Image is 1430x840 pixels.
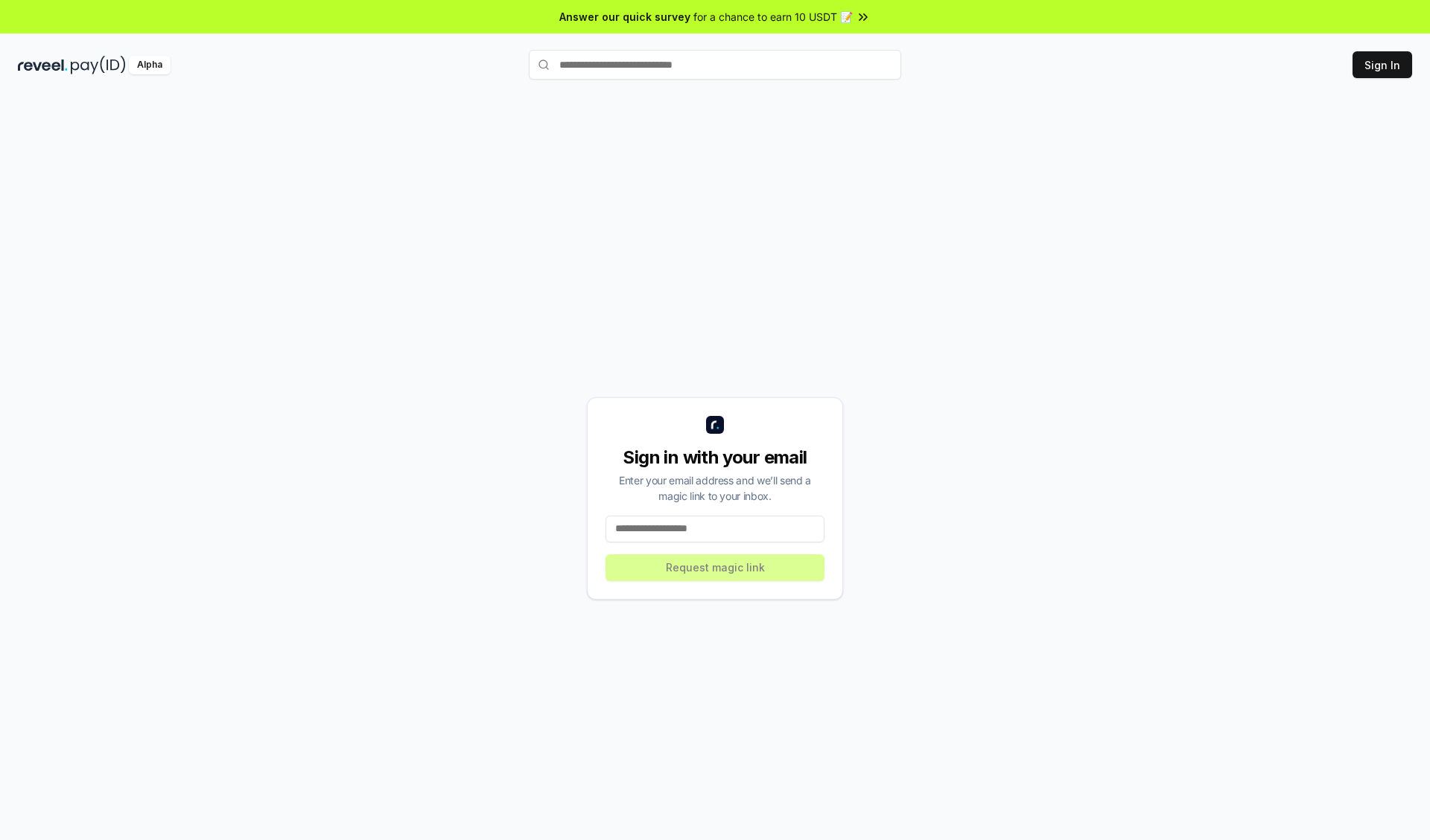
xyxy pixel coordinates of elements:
img: pay_id [71,56,126,74]
div: Enter your email address and we’ll send a magic link to your inbox. [606,472,824,504]
img: reveel_dark [18,56,68,74]
span: for a chance to earn 10 USDT 📝 [693,9,853,25]
span: Answer our quick survey [559,9,690,25]
div: Alpha [129,56,171,74]
button: Sign In [1353,51,1412,78]
div: Sign in with your email [606,446,824,469]
img: logo_small [706,416,724,434]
